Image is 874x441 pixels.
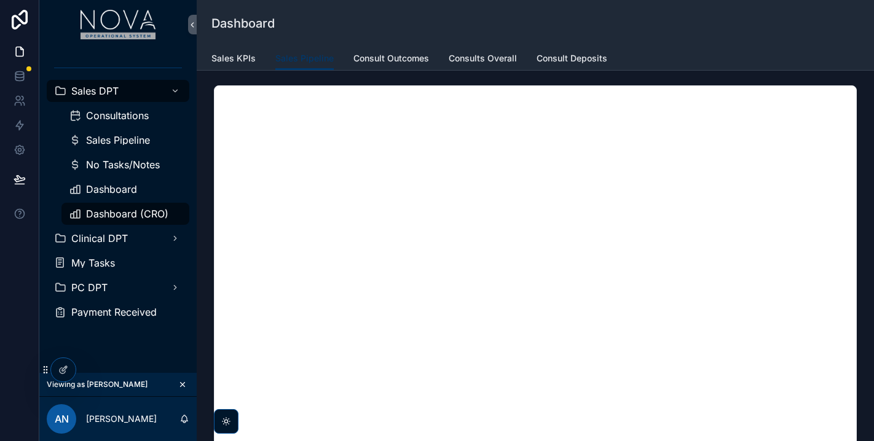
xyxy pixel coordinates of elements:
[61,104,189,127] a: Consultations
[353,47,429,72] a: Consult Outcomes
[71,283,108,292] span: PC DPT
[71,307,157,317] span: Payment Received
[86,135,150,145] span: Sales Pipeline
[55,412,69,426] span: AN
[39,49,197,339] div: scrollable content
[353,52,429,64] span: Consult Outcomes
[61,154,189,176] a: No Tasks/Notes
[61,129,189,151] a: Sales Pipeline
[86,209,168,219] span: Dashboard (CRO)
[211,15,275,32] h1: Dashboard
[86,111,149,120] span: Consultations
[86,413,157,425] p: [PERSON_NAME]
[537,47,607,72] a: Consult Deposits
[47,252,189,274] a: My Tasks
[47,276,189,299] a: PC DPT
[537,52,607,64] span: Consult Deposits
[61,178,189,200] a: Dashboard
[211,52,256,64] span: Sales KPIs
[275,52,334,64] span: Sales Pipeline
[211,47,256,72] a: Sales KPIs
[47,301,189,323] a: Payment Received
[275,47,334,71] a: Sales Pipeline
[449,47,517,72] a: Consults Overall
[47,227,189,249] a: Clinical DPT
[61,203,189,225] a: Dashboard (CRO)
[71,233,128,243] span: Clinical DPT
[449,52,517,64] span: Consults Overall
[86,160,160,170] span: No Tasks/Notes
[47,380,148,389] span: Viewing as [PERSON_NAME]
[47,80,189,102] a: Sales DPT
[71,86,119,96] span: Sales DPT
[71,258,115,268] span: My Tasks
[81,10,156,39] img: App logo
[86,184,137,194] span: Dashboard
